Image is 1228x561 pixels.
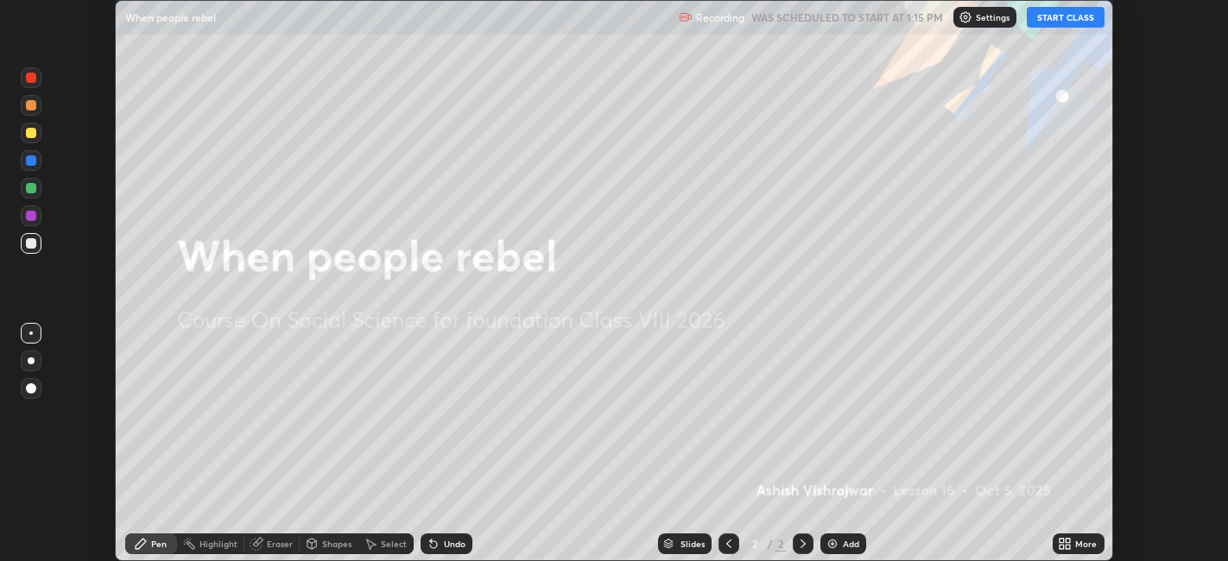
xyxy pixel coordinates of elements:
[751,9,943,25] h5: WAS SCHEDULED TO START AT 1:15 PM
[199,539,237,548] div: Highlight
[151,539,167,548] div: Pen
[775,536,786,552] div: 2
[1075,539,1097,548] div: More
[696,11,744,24] p: Recording
[680,539,705,548] div: Slides
[444,539,465,548] div: Undo
[125,10,216,24] p: When people rebel
[767,539,772,549] div: /
[746,539,763,549] div: 2
[1027,7,1105,28] button: START CLASS
[267,539,293,548] div: Eraser
[322,539,351,548] div: Shapes
[679,10,693,24] img: recording.375f2c34.svg
[826,537,839,551] img: add-slide-button
[381,539,407,548] div: Select
[843,539,859,548] div: Add
[959,10,972,24] img: class-settings-icons
[976,13,1010,22] p: Settings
